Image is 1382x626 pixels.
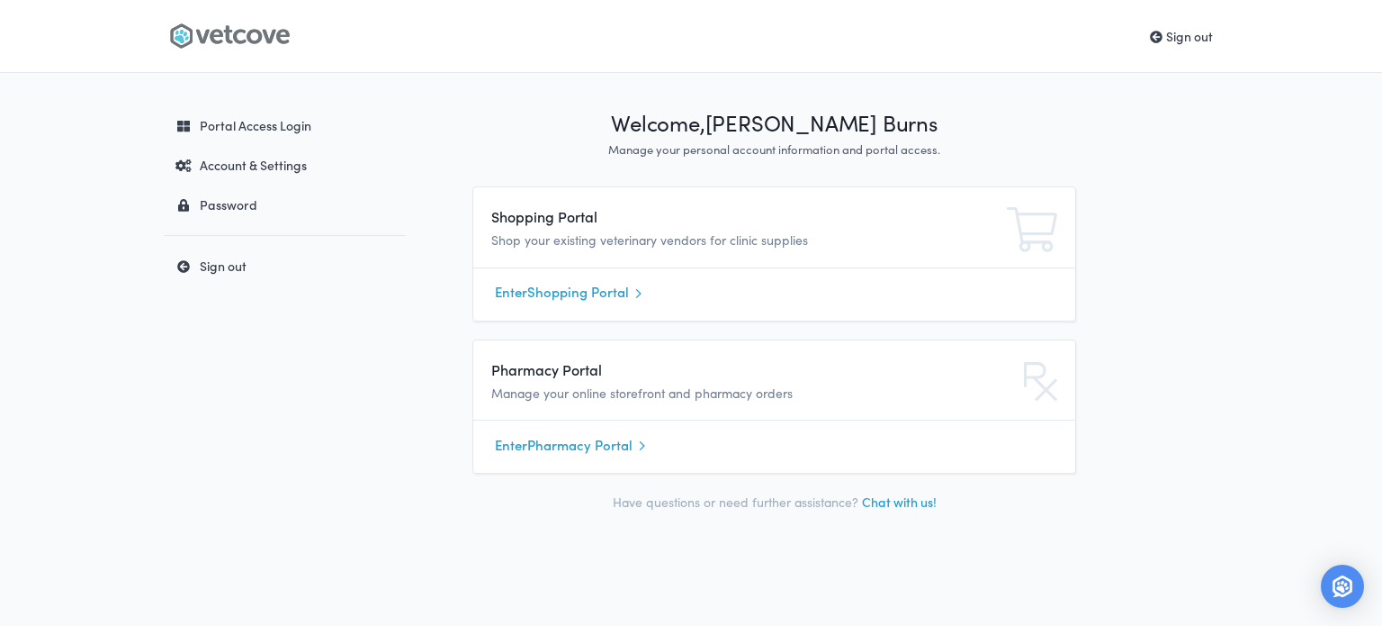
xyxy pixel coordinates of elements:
a: Sign out [164,249,406,282]
a: Chat with us! [862,493,937,511]
p: Shop your existing veterinary vendors for clinic supplies [491,231,868,250]
h1: Welcome, [PERSON_NAME] Burns [472,109,1076,138]
a: Portal Access Login [164,109,406,141]
p: Have questions or need further assistance? [472,492,1076,513]
a: EnterPharmacy Portal [495,431,1054,458]
a: Sign out [1150,27,1213,45]
div: Open Intercom Messenger [1321,565,1364,608]
div: Account & Settings [167,156,397,174]
h4: Pharmacy Portal [491,358,868,380]
p: Manage your online storefront and pharmacy orders [491,384,868,404]
a: Account & Settings [164,149,406,181]
div: Password [167,195,397,213]
a: Password [164,188,406,221]
div: Sign out [167,257,397,275]
div: Portal Access Login [167,116,397,134]
p: Manage your personal account information and portal access. [472,141,1076,159]
h4: Shopping Portal [491,205,868,227]
a: EnterShopping Portal [495,279,1054,306]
